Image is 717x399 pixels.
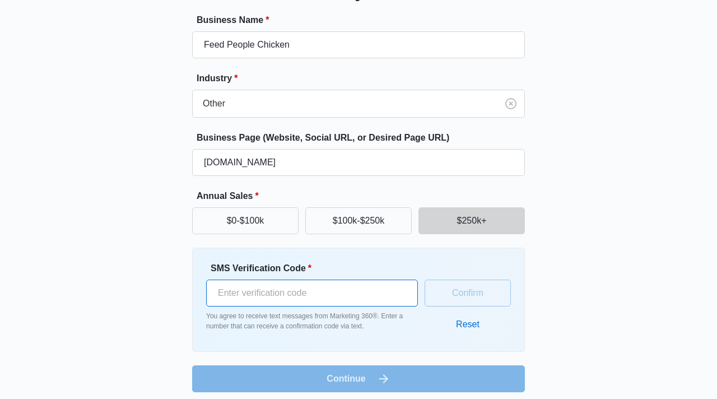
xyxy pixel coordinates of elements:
[197,13,529,27] label: Business Name
[197,72,529,85] label: Industry
[197,131,529,145] label: Business Page (Website, Social URL, or Desired Page URL)
[192,149,525,176] input: e.g. janesplumbing.com
[418,207,525,234] button: $250k+
[211,262,422,275] label: SMS Verification Code
[502,95,520,113] button: Clear
[192,207,299,234] button: $0-$100k
[206,311,418,331] p: You agree to receive text messages from Marketing 360®. Enter a number that can receive a confirm...
[192,31,525,58] input: e.g. Jane's Plumbing
[206,280,418,307] input: Enter verification code
[445,311,491,338] button: Reset
[305,207,412,234] button: $100k-$250k
[197,189,529,203] label: Annual Sales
